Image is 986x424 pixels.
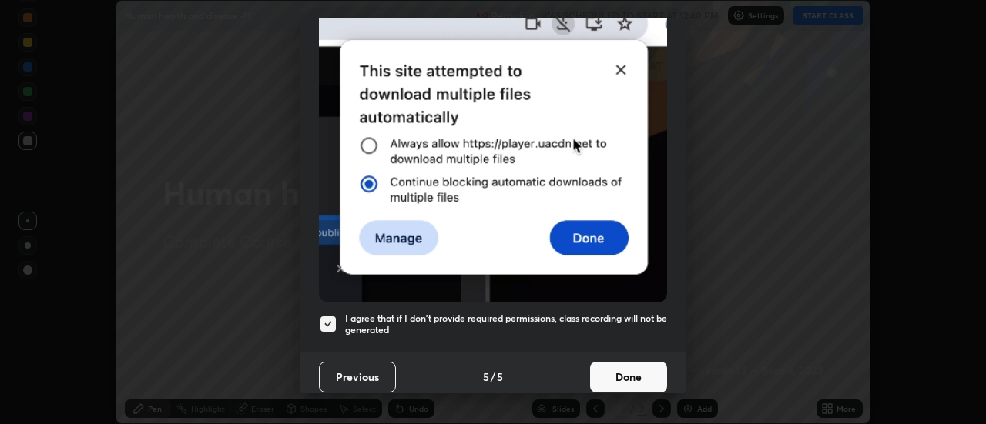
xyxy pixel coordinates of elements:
h4: 5 [497,369,503,385]
h5: I agree that if I don't provide required permissions, class recording will not be generated [345,312,667,336]
h4: / [491,369,495,385]
button: Done [590,362,667,392]
button: Previous [319,362,396,392]
h4: 5 [483,369,489,385]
